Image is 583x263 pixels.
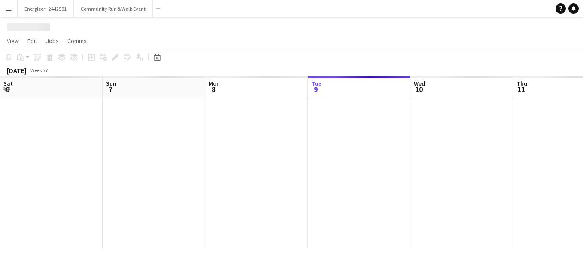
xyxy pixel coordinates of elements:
span: Wed [414,80,425,87]
span: Sun [106,80,116,87]
a: View [3,35,22,46]
span: 10 [413,84,425,94]
span: 11 [515,84,527,94]
span: 8 [207,84,220,94]
span: Comms [67,37,87,45]
a: Comms [64,35,90,46]
span: Edit [27,37,37,45]
span: Week 37 [28,67,50,73]
span: 9 [310,84,322,94]
span: Sat [3,80,13,87]
span: Jobs [46,37,59,45]
span: Tue [311,80,322,87]
a: Edit [24,35,41,46]
span: 6 [2,84,13,94]
span: Thu [516,80,527,87]
span: 7 [105,84,116,94]
button: Energizer - 2442501 [18,0,74,17]
div: [DATE] [7,66,27,75]
span: View [7,37,19,45]
span: Mon [209,80,220,87]
button: Community Run & Walk Event [74,0,153,17]
a: Jobs [43,35,62,46]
